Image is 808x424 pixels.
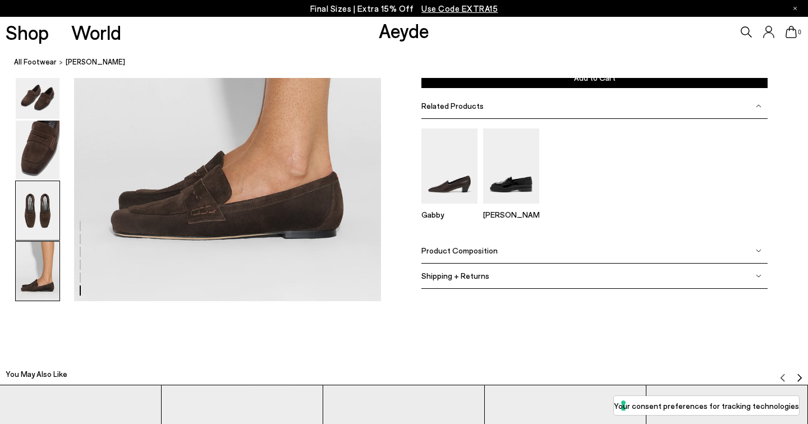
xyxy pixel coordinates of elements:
[16,60,59,119] img: Lana Suede Loafers - Image 3
[421,101,484,110] span: Related Products
[16,181,59,240] img: Lana Suede Loafers - Image 5
[379,19,429,42] a: Aeyde
[778,365,787,382] button: Previous slide
[778,374,787,382] img: svg%3E
[786,26,797,38] a: 0
[6,22,49,42] a: Shop
[483,195,539,219] a: Leon Loafers [PERSON_NAME]
[16,242,59,301] img: Lana Suede Loafers - Image 6
[421,128,478,203] img: Gabby Almond-Toe Loafers
[14,47,808,78] nav: breadcrumb
[795,374,804,382] img: svg%3E
[66,56,125,68] span: [PERSON_NAME]
[16,121,59,179] img: Lana Suede Loafers - Image 4
[421,271,489,280] span: Shipping + Returns
[756,273,761,278] img: svg%3E
[421,195,478,219] a: Gabby Almond-Toe Loafers Gabby
[614,396,799,415] button: Your consent preferences for tracking technologies
[756,247,761,253] img: svg%3E
[574,73,616,82] span: Add to Cart
[483,209,539,219] p: [PERSON_NAME]
[14,56,57,68] a: All Footwear
[756,103,761,109] img: svg%3E
[797,29,802,35] span: 0
[421,3,498,13] span: Navigate to /collections/ss25-final-sizes
[310,2,498,16] p: Final Sizes | Extra 15% Off
[6,368,67,380] h2: You May Also Like
[795,365,804,382] button: Next slide
[421,246,498,255] span: Product Composition
[483,128,539,203] img: Leon Loafers
[421,209,478,219] p: Gabby
[614,400,799,412] label: Your consent preferences for tracking technologies
[71,22,121,42] a: World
